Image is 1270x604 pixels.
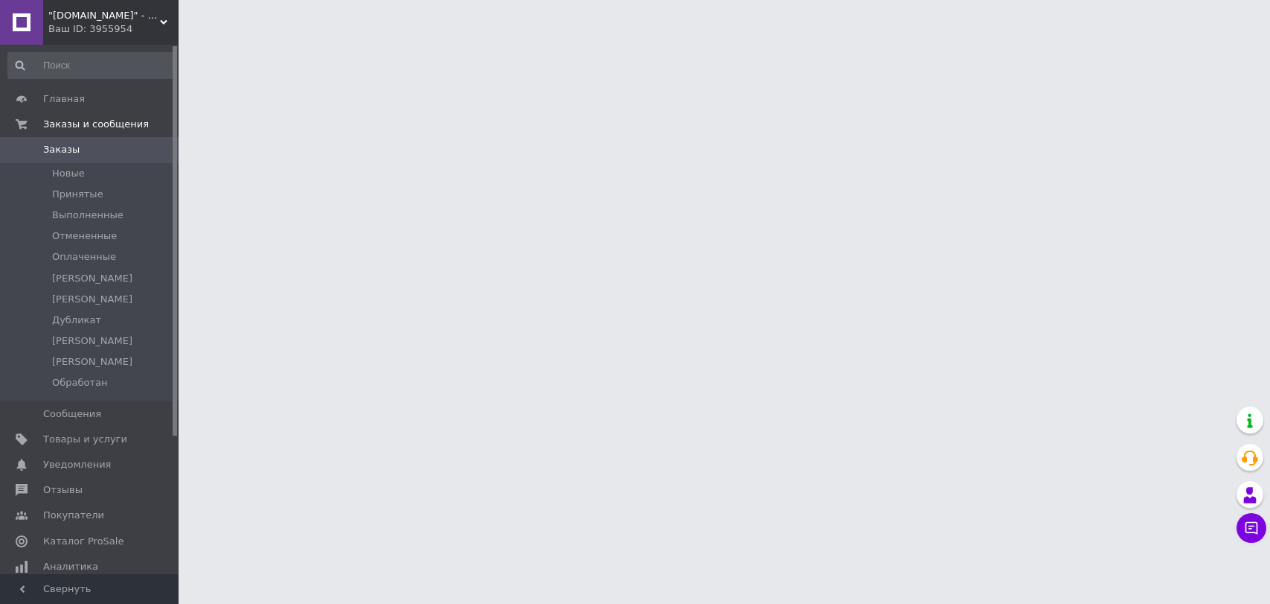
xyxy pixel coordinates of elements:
[43,407,101,421] span: Сообщения
[52,250,116,264] span: Оплаченные
[52,314,101,327] span: Дубликат
[1237,513,1266,543] button: Чат с покупателем
[48,22,179,36] div: Ваш ID: 3955954
[52,188,103,201] span: Принятые
[52,293,132,306] span: [PERSON_NAME]
[52,229,117,243] span: Отмененные
[52,209,124,222] span: Выполненные
[43,509,104,522] span: Покупатели
[52,355,132,369] span: [PERSON_NAME]
[43,535,124,548] span: Каталог ProSale
[52,272,132,285] span: [PERSON_NAME]
[43,143,80,156] span: Заказы
[52,334,132,348] span: [PERSON_NAME]
[43,560,98,573] span: Аналитика
[43,92,85,106] span: Главная
[7,52,175,79] input: Поиск
[43,458,111,471] span: Уведомления
[52,167,85,180] span: Новые
[43,483,83,497] span: Отзывы
[52,376,107,390] span: Обработан
[48,9,160,22] span: "kriskross.com.ua" - Интернет-магазин
[43,433,127,446] span: Товары и услуги
[43,118,149,131] span: Заказы и сообщения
